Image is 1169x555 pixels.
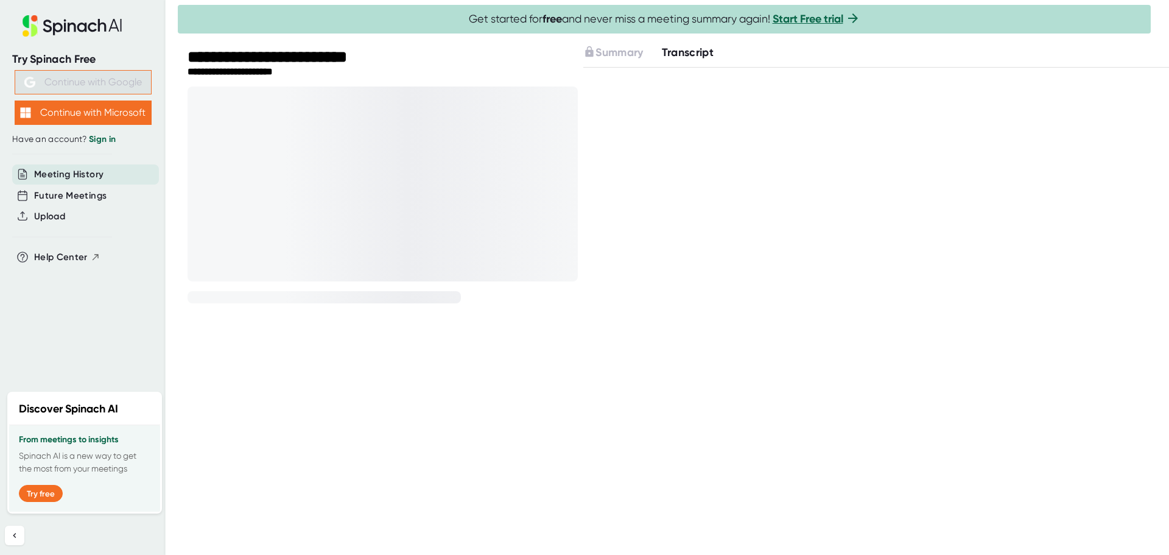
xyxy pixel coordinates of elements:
[24,77,35,88] img: Aehbyd4JwY73AAAAAElFTkSuQmCC
[34,250,88,264] span: Help Center
[89,134,116,144] a: Sign in
[5,526,24,545] button: Collapse sidebar
[595,46,643,59] span: Summary
[19,450,150,475] p: Spinach AI is a new way to get the most from your meetings
[34,189,107,203] button: Future Meetings
[19,485,63,502] button: Try free
[469,12,860,26] span: Get started for and never miss a meeting summary again!
[34,210,65,224] button: Upload
[15,101,152,125] button: Continue with Microsoft
[15,70,152,94] button: Continue with Google
[583,44,661,61] div: Upgrade to access
[19,401,118,417] h2: Discover Spinach AI
[662,44,714,61] button: Transcript
[662,46,714,59] span: Transcript
[773,12,843,26] a: Start Free trial
[583,44,643,61] button: Summary
[34,250,100,264] button: Help Center
[34,168,104,182] button: Meeting History
[19,435,150,445] h3: From meetings to insights
[542,12,562,26] b: free
[12,52,153,66] div: Try Spinach Free
[12,134,153,145] div: Have an account?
